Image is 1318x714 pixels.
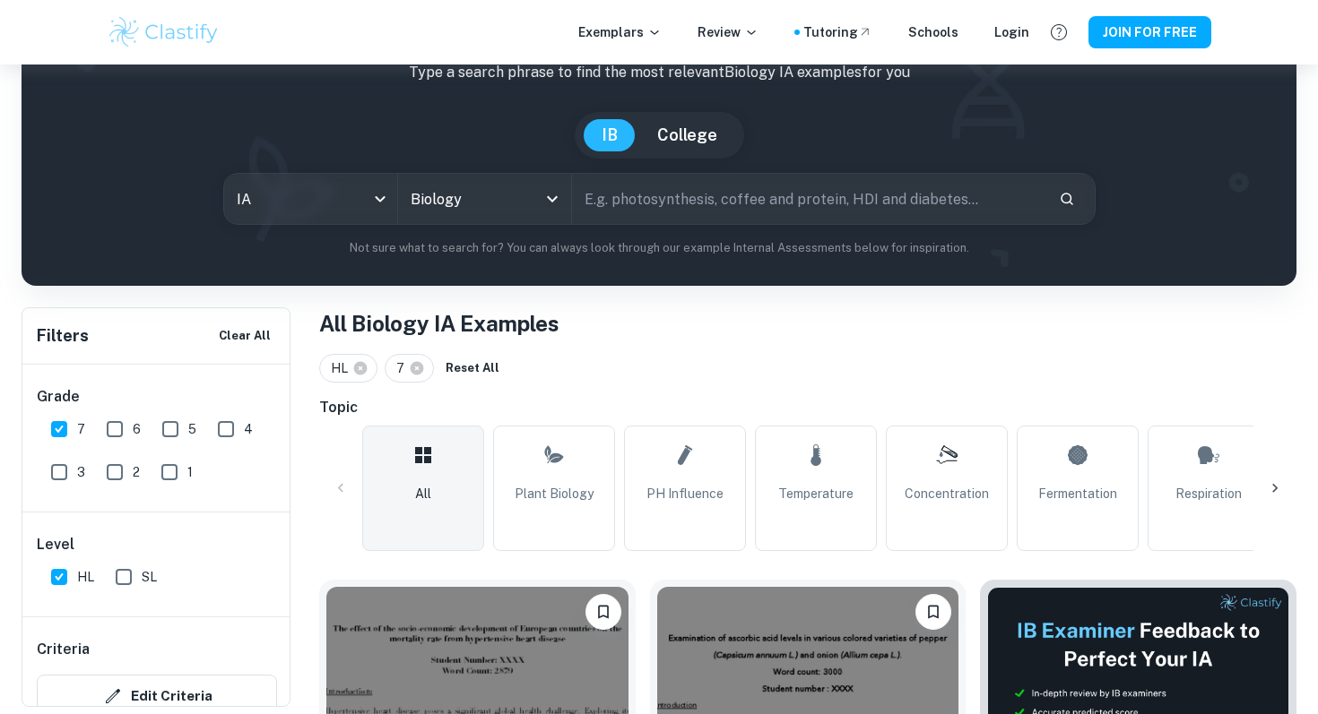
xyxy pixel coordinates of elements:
[698,22,759,42] p: Review
[331,358,356,378] span: HL
[441,355,504,382] button: Reset All
[915,594,951,630] button: Please log in to bookmark exemplars
[905,484,989,503] span: Concentration
[585,594,621,630] button: Please log in to bookmark exemplars
[77,419,85,439] span: 7
[319,354,377,383] div: HL
[778,484,854,503] span: Temperature
[36,239,1282,257] p: Not sure what to search for? You can always look through our example Internal Assessments below f...
[187,462,193,482] span: 1
[133,419,141,439] span: 6
[77,567,94,587] span: HL
[1044,17,1074,47] button: Help and Feedback
[224,174,397,224] div: IA
[572,174,1045,224] input: E.g. photosynthesis, coffee and protein, HDI and diabetes...
[133,462,140,482] span: 2
[37,386,277,408] h6: Grade
[584,119,636,151] button: IB
[646,484,724,503] span: pH Influence
[803,22,872,42] a: Tutoring
[396,358,412,378] span: 7
[385,354,434,383] div: 7
[142,567,157,587] span: SL
[244,419,253,439] span: 4
[908,22,958,42] a: Schools
[319,307,1296,340] h1: All Biology IA Examples
[214,323,275,349] button: Clear All
[540,186,565,211] button: Open
[37,323,89,348] h6: Filters
[188,419,196,439] span: 5
[578,22,662,42] p: Exemplars
[515,484,594,503] span: Plant Biology
[639,119,735,151] button: College
[1088,16,1211,48] button: JOIN FOR FREE
[415,484,431,503] span: All
[77,462,85,482] span: 3
[1052,184,1082,214] button: Search
[37,534,277,555] h6: Level
[994,22,1029,42] a: Login
[36,62,1282,83] p: Type a search phrase to find the most relevant Biology IA examples for you
[107,14,221,50] img: Clastify logo
[37,639,90,660] h6: Criteria
[1038,484,1117,503] span: Fermentation
[1175,484,1242,503] span: Respiration
[319,397,1296,418] h6: Topic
